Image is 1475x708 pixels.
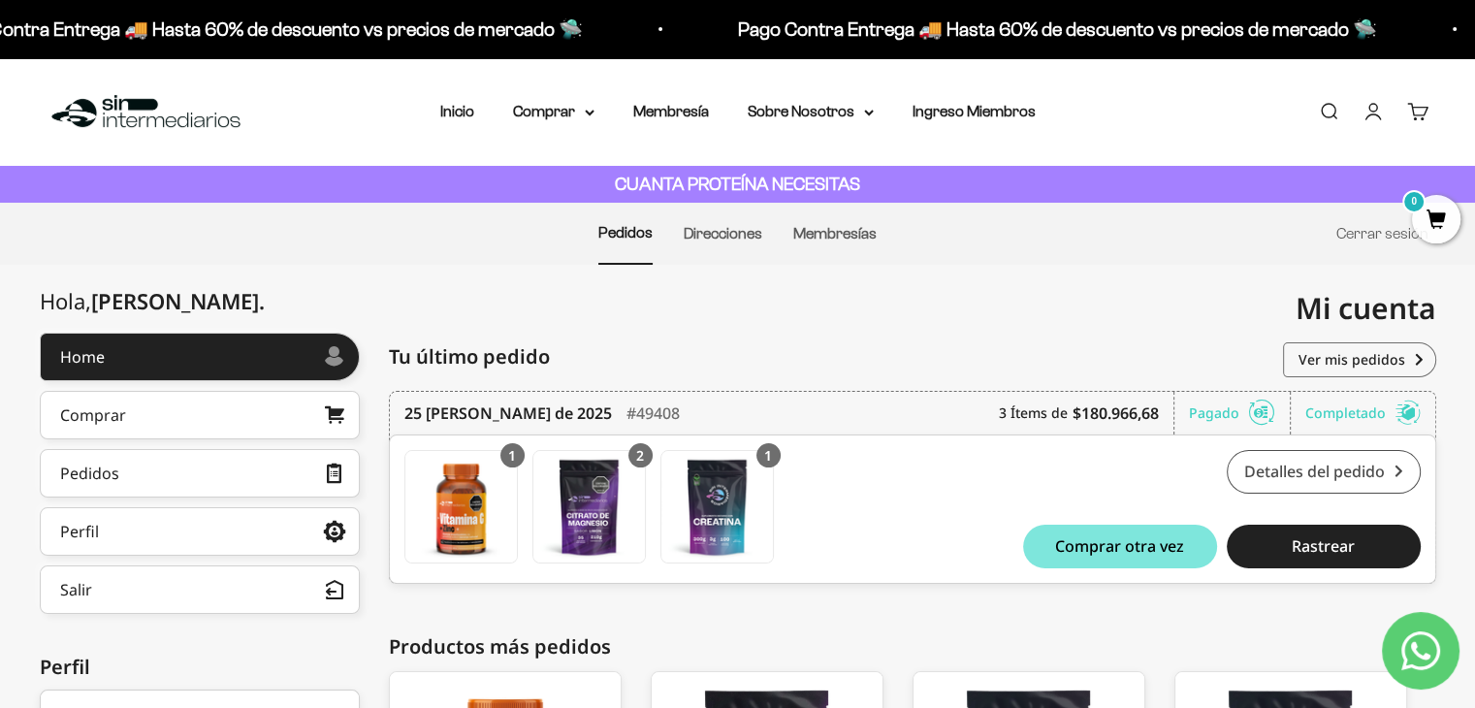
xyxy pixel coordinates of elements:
[999,392,1174,434] div: 3 Ítems de
[1296,288,1436,328] span: Mi cuenta
[40,565,360,614] button: Salir
[1227,525,1421,568] button: Rastrear
[500,443,525,467] div: 1
[661,451,773,563] img: Translation missing: es.Creatina Monohidrato
[1292,538,1355,554] span: Rastrear
[913,103,1036,119] a: Ingreso Miembros
[60,407,126,423] div: Comprar
[1189,392,1291,434] div: Pagado
[628,443,653,467] div: 2
[60,466,119,481] div: Pedidos
[793,225,877,241] a: Membresías
[1023,525,1217,568] button: Comprar otra vez
[615,174,860,194] strong: CUANTA PROTEÍNA NECESITAS
[40,391,360,439] a: Comprar
[60,349,105,365] div: Home
[404,450,518,563] a: Gomas con Vitamina C + Zinc
[598,224,653,241] a: Pedidos
[1305,392,1421,434] div: Completado
[40,507,360,556] a: Perfil
[513,99,594,124] summary: Comprar
[1283,342,1436,377] a: Ver mis pedidos
[389,342,550,371] span: Tu último pedido
[684,225,762,241] a: Direcciones
[440,103,474,119] a: Inicio
[389,632,1436,661] div: Productos más pedidos
[660,450,774,563] a: Creatina Monohidrato
[723,14,1363,45] p: Pago Contra Entrega 🚚 Hasta 60% de descuento vs precios de mercado 🛸
[756,443,781,467] div: 1
[40,449,360,498] a: Pedidos
[1412,210,1460,232] a: 0
[1402,190,1426,213] mark: 0
[533,451,645,563] img: Translation missing: es.Citrato de Magnesio - Sabor Limón
[259,286,265,315] span: .
[60,524,99,539] div: Perfil
[1227,450,1421,494] a: Detalles del pedido
[532,450,646,563] a: Citrato de Magnesio - Sabor Limón
[1055,538,1184,554] span: Comprar otra vez
[40,333,360,381] a: Home
[633,103,709,119] a: Membresía
[40,653,360,682] div: Perfil
[1336,225,1428,241] a: Cerrar sesión
[405,451,517,563] img: Translation missing: es.Gomas con Vitamina C + Zinc
[1073,402,1159,425] b: $180.966,68
[60,582,92,597] div: Salir
[748,99,874,124] summary: Sobre Nosotros
[40,289,265,313] div: Hola,
[626,392,680,434] div: #49408
[404,402,612,425] time: 25 [PERSON_NAME] de 2025
[91,286,265,315] span: [PERSON_NAME]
